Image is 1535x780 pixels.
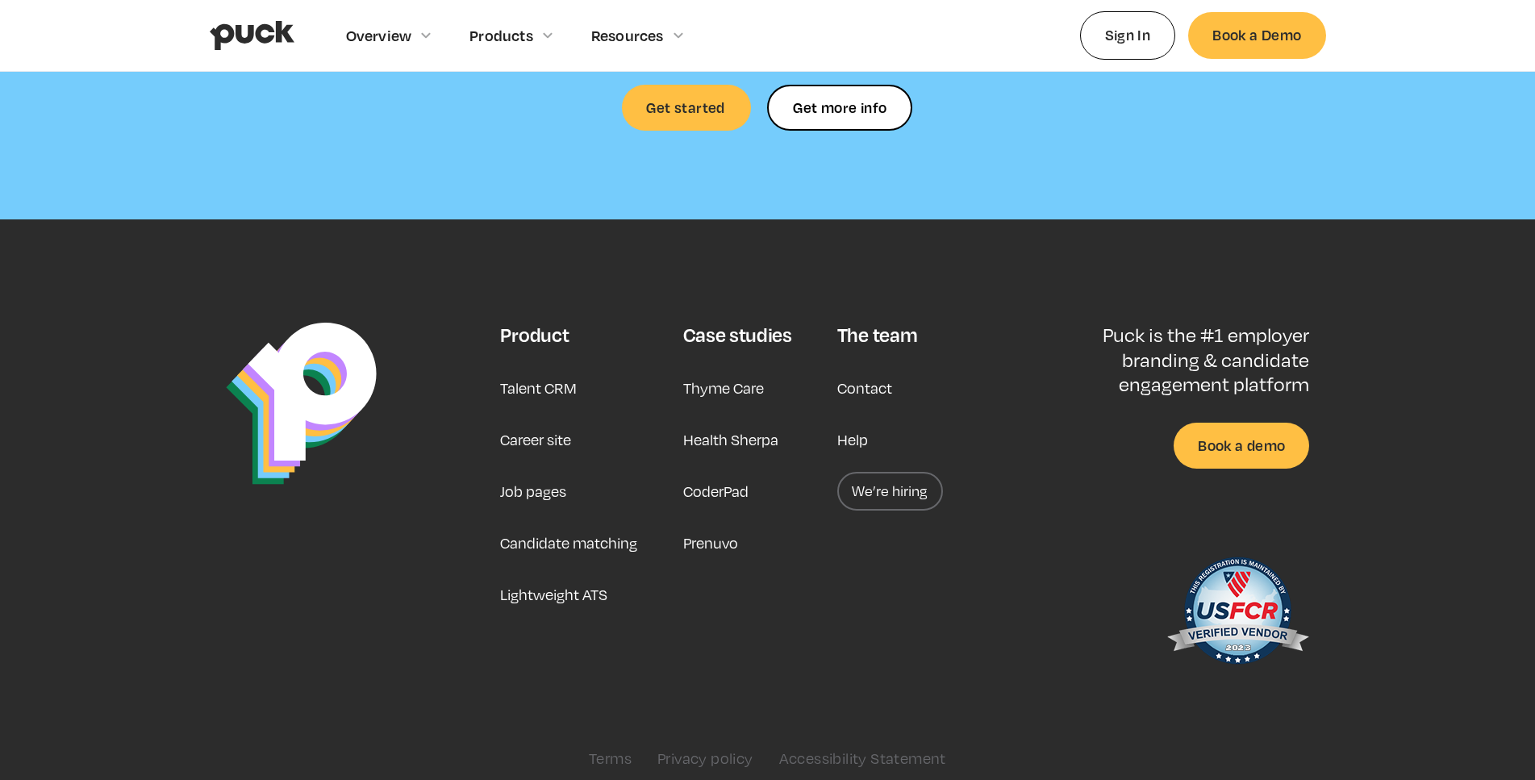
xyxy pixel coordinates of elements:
[683,420,778,459] a: Health Sherpa
[589,749,632,767] a: Terms
[837,323,917,347] div: The team
[683,369,764,407] a: Thyme Care
[837,369,892,407] a: Contact
[1166,549,1309,678] img: US Federal Contractor Registration System for Award Management Verified Vendor Seal
[500,575,607,614] a: Lightweight ATS
[767,85,912,131] a: Get more info
[500,369,577,407] a: Talent CRM
[1174,423,1309,469] a: Book a demo
[837,472,943,511] a: We’re hiring
[683,523,738,562] a: Prenuvo
[500,323,569,347] div: Product
[1188,12,1325,58] a: Book a Demo
[591,27,664,44] div: Resources
[622,85,751,131] a: Get started
[767,85,912,131] form: Ready to find your people
[1080,11,1176,59] a: Sign In
[226,323,377,485] img: Puck Logo
[1050,323,1309,396] p: Puck is the #1 employer branding & candidate engagement platform
[469,27,533,44] div: Products
[683,323,792,347] div: Case studies
[500,523,637,562] a: Candidate matching
[500,472,566,511] a: Job pages
[683,472,749,511] a: CoderPad
[500,420,571,459] a: Career site
[346,27,412,44] div: Overview
[779,749,946,767] a: Accessibility Statement
[837,420,868,459] a: Help
[657,749,753,767] a: Privacy policy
